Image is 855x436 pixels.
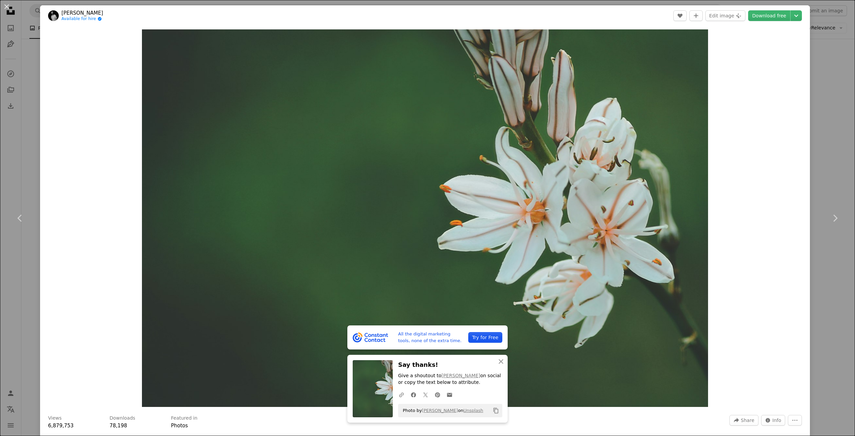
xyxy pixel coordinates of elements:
a: Next [815,186,855,250]
a: Unsplash [463,408,483,413]
span: Photo by on [399,405,483,416]
a: Share on Twitter [419,388,432,401]
span: Info [773,415,782,425]
h3: Say thanks! [398,360,502,370]
h3: Featured in [171,415,197,422]
span: 6,879,753 [48,423,73,429]
button: Stats about this image [761,415,786,426]
button: Choose download size [791,10,802,21]
h3: Views [48,415,62,422]
button: Like [673,10,687,21]
img: selective focus photography of white and orange petaled flower [142,29,708,407]
a: Available for hire [61,16,103,22]
span: All the digital marketing tools, none of the extra time. [398,331,463,344]
img: Go to Aziz Acharki's profile [48,10,59,21]
button: More Actions [788,415,802,426]
a: Share on Facebook [407,388,419,401]
p: Give a shoutout to on social or copy the text below to attribute. [398,373,502,386]
a: Share on Pinterest [432,388,444,401]
button: Copy to clipboard [490,405,502,416]
div: Try for Free [468,332,502,343]
button: Edit image [705,10,745,21]
img: file-1643061002856-0f96dc078c63image [353,332,388,342]
a: [PERSON_NAME] [422,408,458,413]
a: All the digital marketing tools, none of the extra time.Try for Free [347,325,508,349]
a: Download free [748,10,790,21]
a: Share over email [444,388,456,401]
button: Add to Collection [689,10,703,21]
a: [PERSON_NAME] [442,373,480,378]
a: Photos [171,423,188,429]
button: Share this image [729,415,758,426]
span: 78,198 [110,423,127,429]
button: Zoom in on this image [142,29,708,407]
span: Share [741,415,754,425]
h3: Downloads [110,415,135,422]
a: [PERSON_NAME] [61,10,103,16]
